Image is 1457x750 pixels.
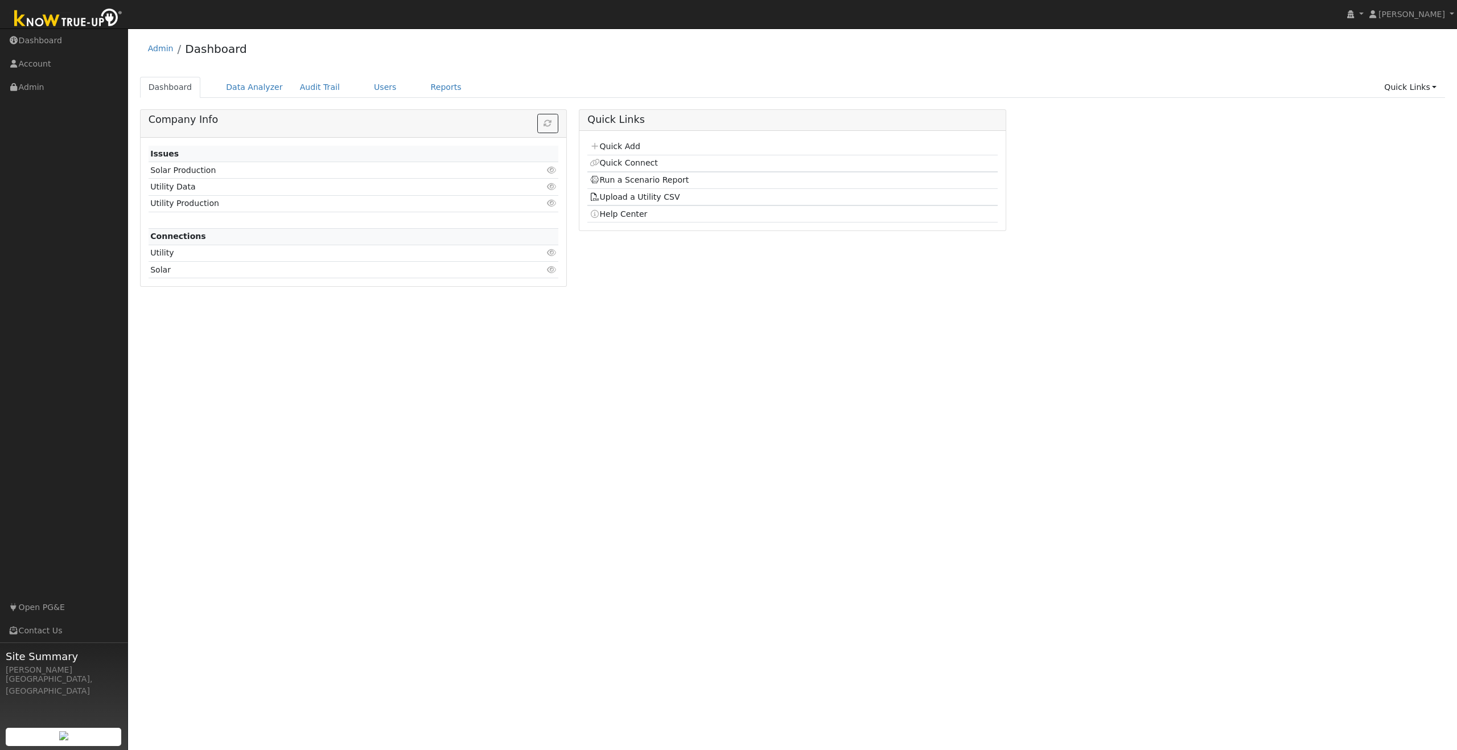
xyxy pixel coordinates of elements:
[590,209,648,219] a: Help Center
[9,6,128,32] img: Know True-Up
[1376,77,1445,98] a: Quick Links
[149,162,492,179] td: Solar Production
[422,77,470,98] a: Reports
[365,77,405,98] a: Users
[546,249,557,257] i: Click to view
[590,192,680,201] a: Upload a Utility CSV
[590,142,640,151] a: Quick Add
[590,175,689,184] a: Run a Scenario Report
[217,77,291,98] a: Data Analyzer
[546,183,557,191] i: Click to view
[59,731,68,740] img: retrieve
[149,262,492,278] td: Solar
[150,149,179,158] strong: Issues
[291,77,348,98] a: Audit Trail
[149,179,492,195] td: Utility Data
[149,114,558,126] h5: Company Info
[149,195,492,212] td: Utility Production
[149,245,492,261] td: Utility
[6,649,122,664] span: Site Summary
[140,77,201,98] a: Dashboard
[546,166,557,174] i: Click to view
[6,673,122,697] div: [GEOGRAPHIC_DATA], [GEOGRAPHIC_DATA]
[1378,10,1445,19] span: [PERSON_NAME]
[587,114,997,126] h5: Quick Links
[546,266,557,274] i: Click to view
[590,158,658,167] a: Quick Connect
[185,42,247,56] a: Dashboard
[150,232,206,241] strong: Connections
[546,199,557,207] i: Click to view
[6,664,122,676] div: [PERSON_NAME]
[148,44,174,53] a: Admin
